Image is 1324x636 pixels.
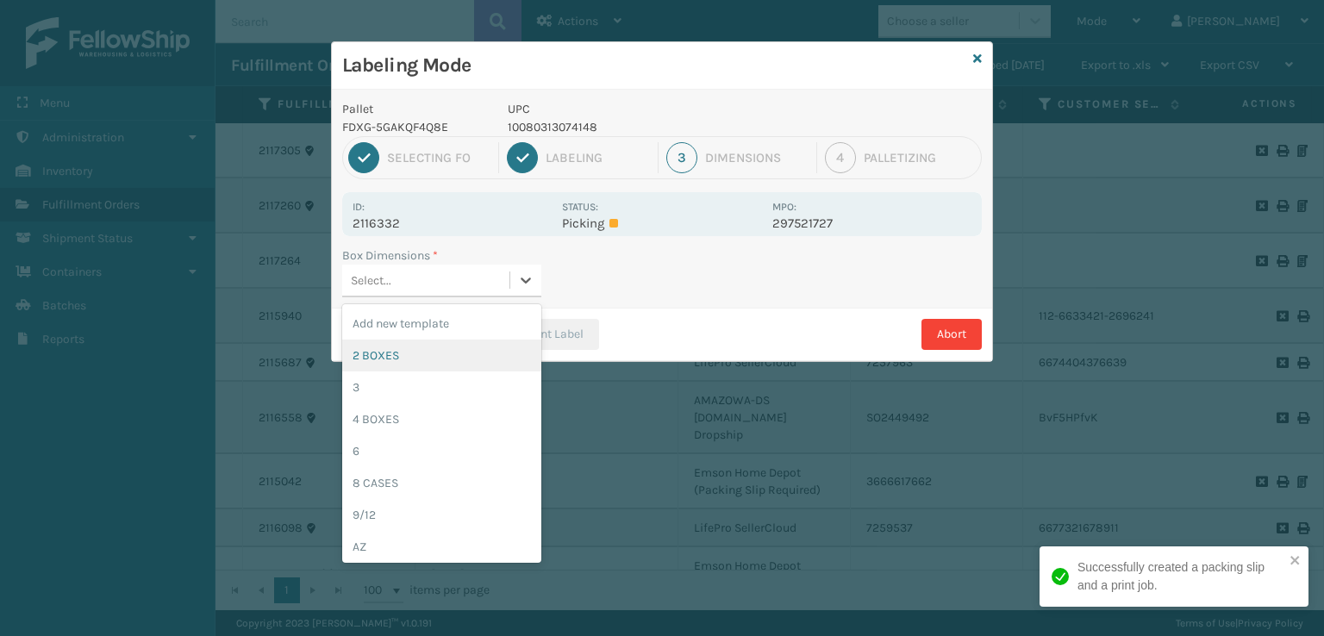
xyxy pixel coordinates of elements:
div: 8 CASES [342,467,541,499]
div: AZ [342,531,541,563]
p: UPC [508,100,762,118]
label: Box Dimensions [342,246,438,265]
label: Status: [562,201,598,213]
button: Print Label [493,319,599,350]
button: Abort [921,319,982,350]
div: 2 [507,142,538,173]
label: MPO: [772,201,796,213]
div: Labeling [546,150,649,165]
div: Add new template [342,308,541,340]
div: Palletizing [864,150,976,165]
p: 297521727 [772,215,971,231]
div: 3 [666,142,697,173]
p: FDXG-5GAKQF4Q8E [342,118,487,136]
div: Successfully created a packing slip and a print job. [1077,558,1284,595]
p: Picking [562,215,761,231]
button: close [1290,553,1302,570]
h3: Labeling Mode [342,53,966,78]
div: 1 [348,142,379,173]
div: 6 [342,435,541,467]
p: 10080313074148 [508,118,762,136]
div: 2 BOXES [342,340,541,371]
div: Selecting FO [387,150,490,165]
div: 4 BOXES [342,403,541,435]
label: Id: [353,201,365,213]
p: 2116332 [353,215,552,231]
div: Select... [351,271,391,290]
p: Pallet [342,100,487,118]
div: 3 [342,371,541,403]
div: Dimensions [705,150,809,165]
div: 9/12 [342,499,541,531]
div: 4 [825,142,856,173]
